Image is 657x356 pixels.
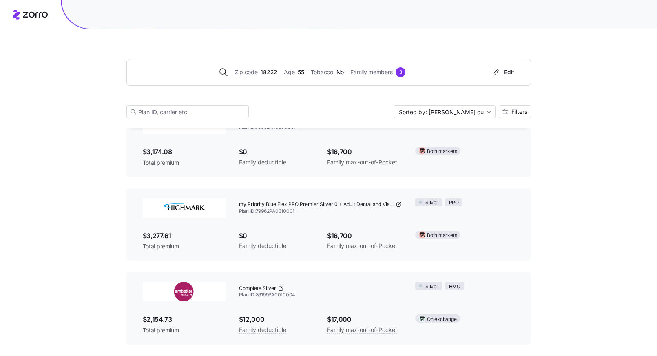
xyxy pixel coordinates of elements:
span: Total premium [143,326,226,334]
span: $2,154.73 [143,314,226,325]
span: $16,700 [327,147,402,157]
span: Tobacco [311,68,333,77]
span: $0 [239,147,314,157]
span: No [336,68,344,77]
img: Highmark BlueCross BlueShield [143,198,226,218]
span: Family deductible [239,241,286,251]
span: $0 [239,231,314,241]
span: Age [284,68,294,77]
span: Both markets [427,232,457,239]
input: Plan ID, carrier etc. [126,105,249,118]
button: Edit [488,66,518,79]
span: Both markets [427,148,457,155]
input: Sort by [394,105,496,118]
span: Silver [425,283,438,291]
span: $17,000 [327,314,402,325]
span: Total premium [143,242,226,250]
span: Family max-out-of-Pocket [327,157,397,167]
span: $3,277.61 [143,231,226,241]
span: Plan ID: 79962PA0310001 [239,208,403,215]
span: Family deductible [239,157,286,167]
span: Family max-out-of-Pocket [327,241,397,251]
span: 55 [298,68,304,77]
span: 18222 [261,68,277,77]
span: Filters [511,109,527,115]
span: Zip code [235,68,258,77]
img: Ambetter [143,282,226,301]
span: $16,700 [327,231,402,241]
span: Plan ID: 86199PA0010004 [239,292,403,299]
div: 3 [396,67,405,77]
span: $12,000 [239,314,314,325]
span: PPO [449,199,459,207]
div: Edit [491,68,514,76]
span: Complete Silver [239,285,276,292]
span: Total premium [143,159,226,167]
span: On exchange [427,316,456,323]
span: Silver [425,199,438,207]
span: my Priority Blue Flex PPO Premier Silver 0 + Adult Dental and Vision [239,201,394,208]
span: Family deductible [239,325,286,335]
span: HMO [449,283,460,291]
button: Filters [499,105,531,118]
span: Family max-out-of-Pocket [327,325,397,335]
span: Family members [350,68,392,77]
span: $3,174.08 [143,147,226,157]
